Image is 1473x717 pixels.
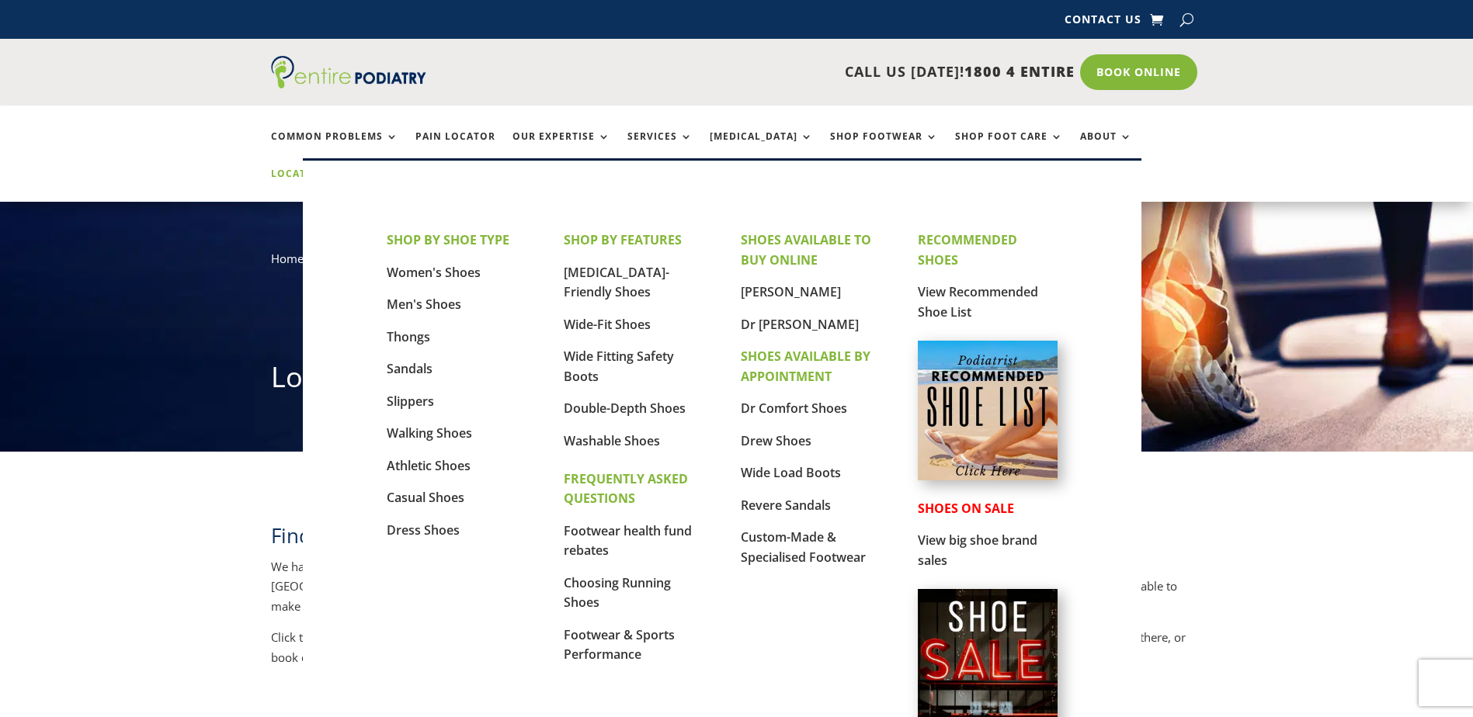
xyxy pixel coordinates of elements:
[918,341,1058,480] img: podiatrist-recommended-shoe-list-australia-entire-podiatry
[741,283,841,300] a: [PERSON_NAME]
[627,131,693,165] a: Services
[741,464,841,481] a: Wide Load Boots
[564,231,682,248] strong: SHOP BY FEATURES
[964,62,1075,81] span: 1800 4 ENTIRE
[387,328,430,345] a: Thongs
[512,131,610,165] a: Our Expertise
[387,393,434,410] a: Slippers
[1065,14,1141,31] a: Contact Us
[741,497,831,514] a: Revere Sandals
[564,574,671,611] a: Choosing Running Shoes
[918,468,1058,483] a: Podiatrist Recommended Shoe List Australia
[564,264,669,301] a: [MEDICAL_DATA]-Friendly Shoes
[387,231,509,248] strong: SHOP BY SHOE TYPE
[271,358,1203,404] h1: Locations
[1080,54,1197,90] a: Book Online
[486,62,1075,82] p: CALL US [DATE]!
[564,316,651,333] a: Wide-Fit Shoes
[830,131,938,165] a: Shop Footwear
[918,500,1014,517] strong: SHOES ON SALE
[387,264,481,281] a: Women's Shoes
[415,131,495,165] a: Pain Locator
[271,131,398,165] a: Common Problems
[918,231,1017,268] strong: RECOMMENDED SHOES
[271,251,304,266] a: Home
[710,131,813,165] a: [MEDICAL_DATA]
[387,457,471,474] a: Athletic Shoes
[918,532,1037,569] a: View big shoe brand sales
[271,168,349,202] a: Locations
[741,231,871,268] strong: SHOES AVAILABLE TO BUY ONLINE
[387,489,464,506] a: Casual Shoes
[741,528,866,566] a: Custom-Made & Specialised Footwear
[564,470,688,507] strong: FREQUENTLY ASKED QUESTIONS
[741,348,870,385] strong: SHOES AVAILABLE BY APPOINTMENT
[918,283,1038,320] a: View Recommended Shoe List
[741,316,859,333] a: Dr [PERSON_NAME]
[387,424,472,442] a: Walking Shoes
[387,521,460,539] a: Dress Shoes
[271,557,1203,629] p: We have 9 Entire [MEDICAL_DATA] clinics located across south-east of [GEOGRAPHIC_DATA], from [GEO...
[1080,131,1132,165] a: About
[564,432,660,449] a: Washable Shoes
[564,626,675,663] a: Footwear & Sports Performance
[564,400,686,417] a: Double-Depth Shoes
[387,296,461,313] a: Men's Shoes
[271,628,1203,667] p: Click the ‘More Info’ buttons below to view maps, photos and information on car parking, accessib...
[387,360,433,377] a: Sandals
[955,131,1063,165] a: Shop Foot Care
[271,521,1203,557] h2: Find a podiatrist near you
[271,248,1203,280] nav: breadcrumb
[271,56,426,88] img: logo (1)
[271,76,426,92] a: Entire Podiatry
[564,522,692,559] a: Footwear health fund rebates
[564,348,674,385] a: Wide Fitting Safety Boots
[741,432,811,449] a: Drew Shoes
[741,400,847,417] a: Dr Comfort Shoes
